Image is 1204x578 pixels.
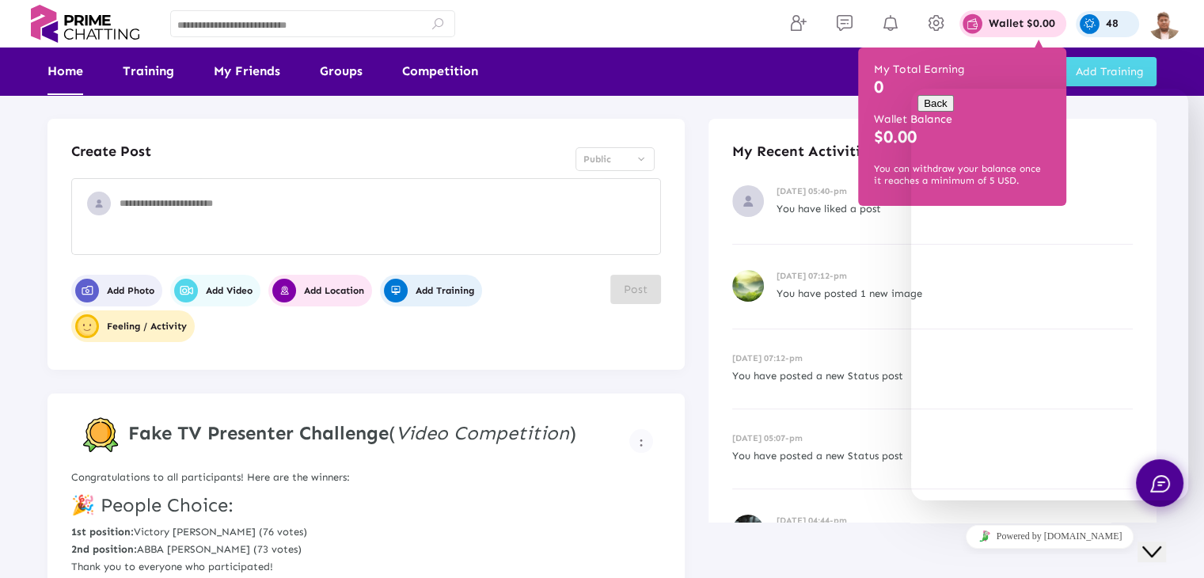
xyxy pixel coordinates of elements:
[83,417,119,453] img: competition-badge.svg
[777,515,1133,526] h6: [DATE] 04:44-pm
[75,314,187,338] span: Feeling / Activity
[732,353,1133,363] h6: [DATE] 07:12-pm
[71,526,134,538] strong: 1st position:
[1149,8,1180,40] img: img
[320,48,363,95] a: Groups
[71,143,151,160] h4: Create Post
[71,541,661,558] li: ABBA [PERSON_NAME] (73 votes)
[640,439,643,447] img: more
[170,275,260,306] button: Add Video
[777,200,1133,218] p: You have liked a post
[732,447,1133,465] p: You have posted a new Status post
[777,271,1133,281] h6: [DATE] 07:12-pm
[1063,57,1157,86] button: Add Training
[1106,18,1119,29] p: 48
[624,283,648,296] span: Post
[396,421,569,444] i: Video Competition
[71,523,661,541] li: Victory [PERSON_NAME] (76 votes)
[128,421,389,444] strong: Fake TV Presenter Challenge
[911,519,1188,554] iframe: chat widget
[71,543,137,555] strong: 2nd position:
[71,494,661,517] h4: 🎉 People Choice:
[268,275,372,306] button: Add Location
[87,192,111,215] img: user-profile
[777,285,1133,302] p: You have posted 1 new image
[71,275,162,306] button: Add Photo
[272,279,364,302] span: Add Location
[732,433,1133,443] h6: [DATE] 05:07-pm
[629,429,653,453] button: Example icon-button with a menu
[71,310,195,342] button: user-profileFeeling / Activity
[47,48,83,95] a: Home
[78,317,97,336] img: user-profile
[128,422,576,445] h4: ( )
[874,127,1050,147] h3: $0.00
[380,275,482,306] button: Add Training
[575,147,655,171] mat-select: Select Privacy
[732,143,1133,160] h4: My Recent Activities
[71,558,661,576] p: Thank you to everyone who participated!
[71,469,661,486] p: Congratulations to all participants! Here are the winners:
[583,154,611,165] span: Public
[402,48,478,95] a: Competition
[75,279,154,302] span: Add Photo
[24,5,146,43] img: logo
[214,48,280,95] a: My Friends
[732,270,764,302] img: recent-activities-img
[989,18,1055,29] p: Wallet $0.00
[911,89,1188,500] iframe: chat widget
[123,48,174,95] a: Training
[874,163,1050,186] p: You can withdraw your balance once it reaches a minimum of 5 USD.
[1076,65,1144,78] span: Add Training
[777,186,1133,196] h6: [DATE] 05:40-pm
[874,113,1050,127] p: Wallet Balance
[732,367,1133,385] p: You have posted a new Status post
[174,279,253,302] span: Add Video
[732,515,764,546] img: recent-activities-img
[874,77,1050,97] h3: 0
[1138,515,1188,562] iframe: chat widget
[384,279,474,302] span: Add Training
[732,185,764,217] img: recent-activities-img
[874,63,1050,77] p: My Total Earning
[610,275,661,304] button: Post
